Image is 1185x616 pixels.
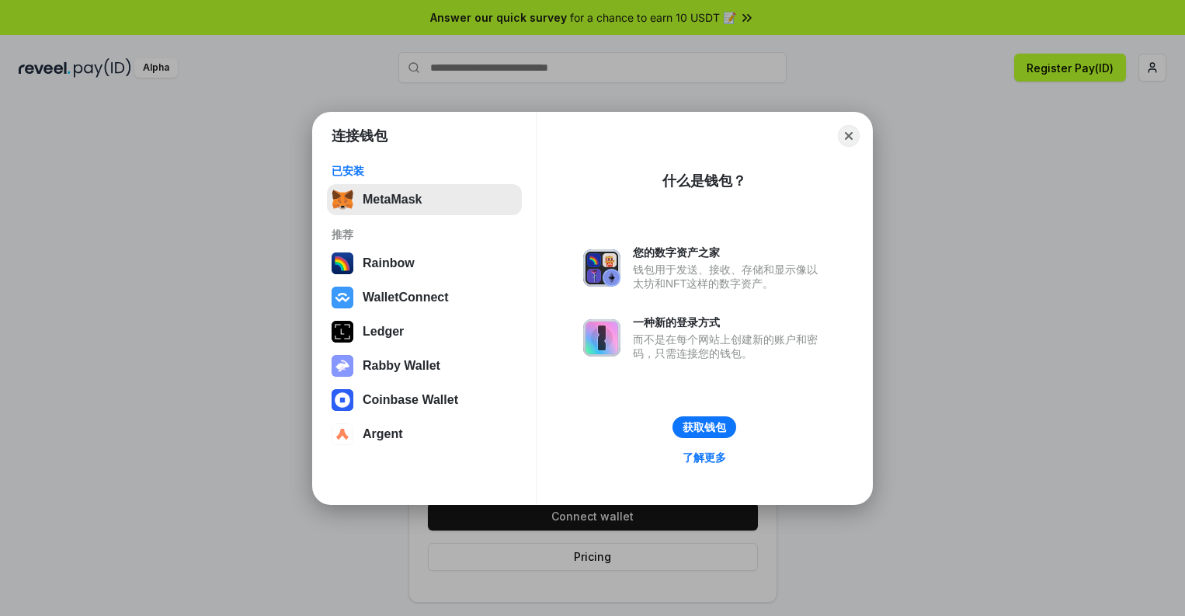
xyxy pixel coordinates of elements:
img: svg+xml,%3Csvg%20xmlns%3D%22http%3A%2F%2Fwww.w3.org%2F2000%2Fsvg%22%20fill%3D%22none%22%20viewBox... [332,355,353,377]
a: 了解更多 [673,447,735,468]
button: 获取钱包 [672,416,736,438]
div: 一种新的登录方式 [633,315,825,329]
button: Argent [327,419,522,450]
img: svg+xml,%3Csvg%20xmlns%3D%22http%3A%2F%2Fwww.w3.org%2F2000%2Fsvg%22%20width%3D%2228%22%20height%3... [332,321,353,343]
div: 已安装 [332,164,517,178]
div: Argent [363,427,403,441]
div: 了解更多 [683,451,726,465]
button: Rainbow [327,248,522,279]
img: svg+xml,%3Csvg%20xmlns%3D%22http%3A%2F%2Fwww.w3.org%2F2000%2Fsvg%22%20fill%3D%22none%22%20viewBox... [583,249,620,287]
img: svg+xml,%3Csvg%20width%3D%2228%22%20height%3D%2228%22%20viewBox%3D%220%200%2028%2028%22%20fill%3D... [332,287,353,308]
button: Close [838,125,860,147]
div: Rabby Wallet [363,359,440,373]
div: 什么是钱包？ [662,172,746,190]
div: 您的数字资产之家 [633,245,825,259]
div: 推荐 [332,228,517,242]
div: 而不是在每个网站上创建新的账户和密码，只需连接您的钱包。 [633,332,825,360]
div: Coinbase Wallet [363,393,458,407]
img: svg+xml,%3Csvg%20width%3D%22120%22%20height%3D%22120%22%20viewBox%3D%220%200%20120%20120%22%20fil... [332,252,353,274]
div: Rainbow [363,256,415,270]
img: svg+xml,%3Csvg%20width%3D%2228%22%20height%3D%2228%22%20viewBox%3D%220%200%2028%2028%22%20fill%3D... [332,423,353,445]
div: 获取钱包 [683,420,726,434]
div: WalletConnect [363,291,449,305]
button: Rabby Wallet [327,350,522,381]
div: Ledger [363,325,404,339]
img: svg+xml,%3Csvg%20width%3D%2228%22%20height%3D%2228%22%20viewBox%3D%220%200%2028%2028%22%20fill%3D... [332,389,353,411]
h1: 连接钱包 [332,127,387,145]
button: Coinbase Wallet [327,385,522,416]
div: 钱包用于发送、接收、存储和显示像以太坊和NFT这样的数字资产。 [633,263,825,291]
img: svg+xml,%3Csvg%20xmlns%3D%22http%3A%2F%2Fwww.w3.org%2F2000%2Fsvg%22%20fill%3D%22none%22%20viewBox... [583,319,620,357]
button: MetaMask [327,184,522,215]
button: WalletConnect [327,282,522,313]
img: svg+xml,%3Csvg%20fill%3D%22none%22%20height%3D%2233%22%20viewBox%3D%220%200%2035%2033%22%20width%... [332,189,353,211]
button: Ledger [327,316,522,347]
div: MetaMask [363,193,422,207]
